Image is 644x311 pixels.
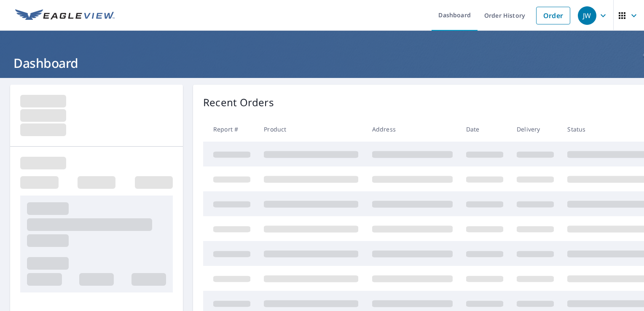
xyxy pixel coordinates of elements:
[365,117,459,142] th: Address
[510,117,561,142] th: Delivery
[203,95,274,110] p: Recent Orders
[203,117,257,142] th: Report #
[257,117,365,142] th: Product
[578,6,596,25] div: JW
[536,7,570,24] a: Order
[10,54,634,72] h1: Dashboard
[459,117,510,142] th: Date
[15,9,115,22] img: EV Logo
